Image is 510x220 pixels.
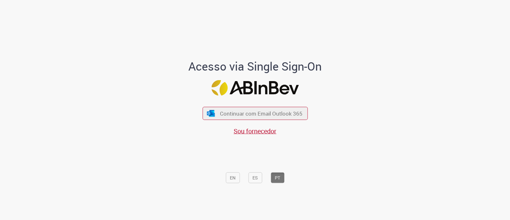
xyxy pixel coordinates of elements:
img: ícone Azure/Microsoft 360 [207,110,215,117]
button: EN [226,172,240,183]
button: PT [271,172,284,183]
img: Logo ABInBev [211,80,299,96]
h1: Acesso via Single Sign-On [167,60,344,72]
a: Sou fornecedor [234,127,276,135]
button: ícone Azure/Microsoft 360 Continuar com Email Outlook 365 [202,107,308,120]
span: Continuar com Email Outlook 365 [220,110,302,117]
button: ES [248,172,262,183]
